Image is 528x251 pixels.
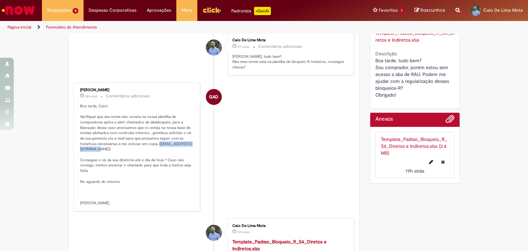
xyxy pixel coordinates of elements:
[47,7,71,14] span: Requisições
[231,7,271,15] div: Padroniza
[238,230,250,234] time: 30/09/2025 13:55:49
[73,8,78,14] span: 4
[238,45,250,49] time: 30/09/2025 15:53:00
[80,88,195,92] div: [PERSON_NAME]
[206,89,222,105] div: Gabriela Alves De Souza
[232,224,347,228] div: Caio De Lima Mota
[238,45,250,49] span: 17h atrás
[379,7,398,14] span: Favoritos
[85,94,97,98] time: 30/09/2025 14:54:09
[8,24,31,30] a: Página inicial
[437,156,449,167] button: Excluir Template_Padrao_Bloqueio_R_S4_Diretos e Indiretos.xlsx
[202,5,221,15] img: click_logo_yellow_360x200.png
[1,3,36,17] img: ServiceNow
[46,24,97,30] a: Formulário de Atendimento
[258,44,302,50] small: Comentários adicionais
[80,103,195,206] p: Boa tarde, Caio! Verifiquei que seu nome não consta na nossa planilha de compradores aptos a abri...
[375,116,393,122] h2: Anexos
[206,225,222,241] div: Caio De Lima Mota
[399,8,404,14] span: 1
[206,40,222,55] div: Caio De Lima Mota
[420,7,445,13] span: Rascunhos
[238,230,250,234] span: 19h atrás
[85,94,97,98] span: 18h atrás
[5,21,347,34] ul: Trilhas de página
[147,7,171,14] span: Aprovações
[483,7,523,13] span: Caio De Lima Mota
[381,136,447,156] a: Template_Padrao_Bloqueio_R_S4_Diretos e Indiretos.xlsx (2.4 MB)
[375,57,450,98] span: Boa tarde, tudo bem? Sou comprador, porém estou sem acesso a aba de RAU. Podem me ajudar com a re...
[445,114,454,127] button: Adicionar anexos
[425,156,437,167] button: Editar nome de arquivo Template_Padrao_Bloqueio_R_S4_Diretos e Indiretos.xlsx
[106,93,150,99] small: Comentários adicionais
[375,51,397,57] b: Descrição
[406,168,424,174] time: 30/09/2025 13:55:36
[209,89,218,105] span: GAD
[181,7,192,14] span: More
[232,54,347,70] p: [PERSON_NAME], tudo bem? Mas meu nome está na planilha de bloqueio R inclusive, consegue checar?
[406,168,424,174] span: 19h atrás
[254,7,271,15] p: +GenAi
[232,38,347,42] div: Caio De Lima Mota
[89,7,136,14] span: Despesas Corporativas
[415,7,445,14] a: Rascunhos
[375,30,454,43] a: Download de Template_Padrao_Bloqueio_R_S4_Diretos e Indiretos.xlsx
